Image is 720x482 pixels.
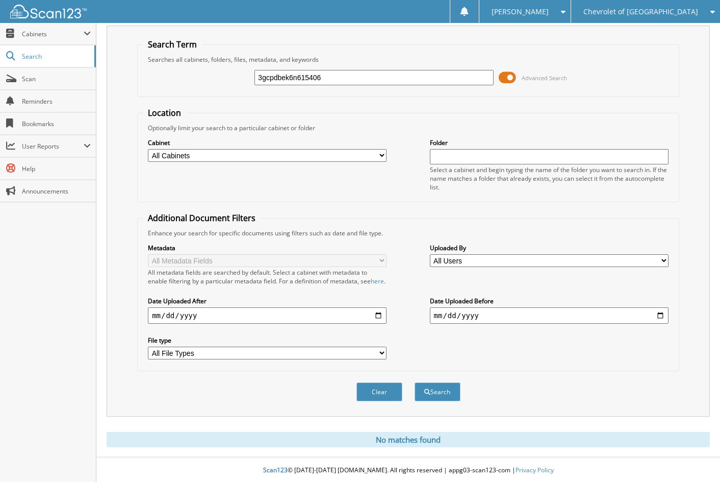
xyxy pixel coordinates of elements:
[22,97,91,106] span: Reminders
[143,107,186,118] legend: Location
[22,30,84,38] span: Cabinets
[148,268,387,285] div: All metadata fields are searched by default. Select a cabinet with metadata to enable filtering b...
[22,119,91,128] span: Bookmarks
[148,297,387,305] label: Date Uploaded After
[516,466,554,474] a: Privacy Policy
[22,164,91,173] span: Help
[430,244,668,252] label: Uploaded By
[143,124,674,132] div: Optionally limit your search to a particular cabinet or folder
[148,336,387,345] label: File type
[107,432,710,447] div: No matches found
[148,244,387,252] label: Metadata
[10,5,87,18] img: scan123-logo-white.svg
[583,9,698,15] span: Chevrolet of [GEOGRAPHIC_DATA]
[22,187,91,196] span: Announcements
[143,212,261,224] legend: Additional Document Filters
[143,55,674,64] div: Searches all cabinets, folders, files, metadata, and keywords
[669,433,720,482] iframe: Chat Widget
[371,277,384,285] a: here
[430,307,668,324] input: end
[22,75,91,83] span: Scan
[430,297,668,305] label: Date Uploaded Before
[148,138,387,147] label: Cabinet
[263,466,288,474] span: Scan123
[143,39,202,50] legend: Search Term
[430,138,668,147] label: Folder
[415,382,460,401] button: Search
[143,229,674,237] div: Enhance your search for specific documents using filters such as date and file type.
[356,382,402,401] button: Clear
[492,9,549,15] span: [PERSON_NAME]
[22,142,84,151] span: User Reports
[522,74,567,82] span: Advanced Search
[148,307,387,324] input: start
[22,52,89,61] span: Search
[430,165,668,191] div: Select a cabinet and begin typing the name of the folder you want to search in. If the name match...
